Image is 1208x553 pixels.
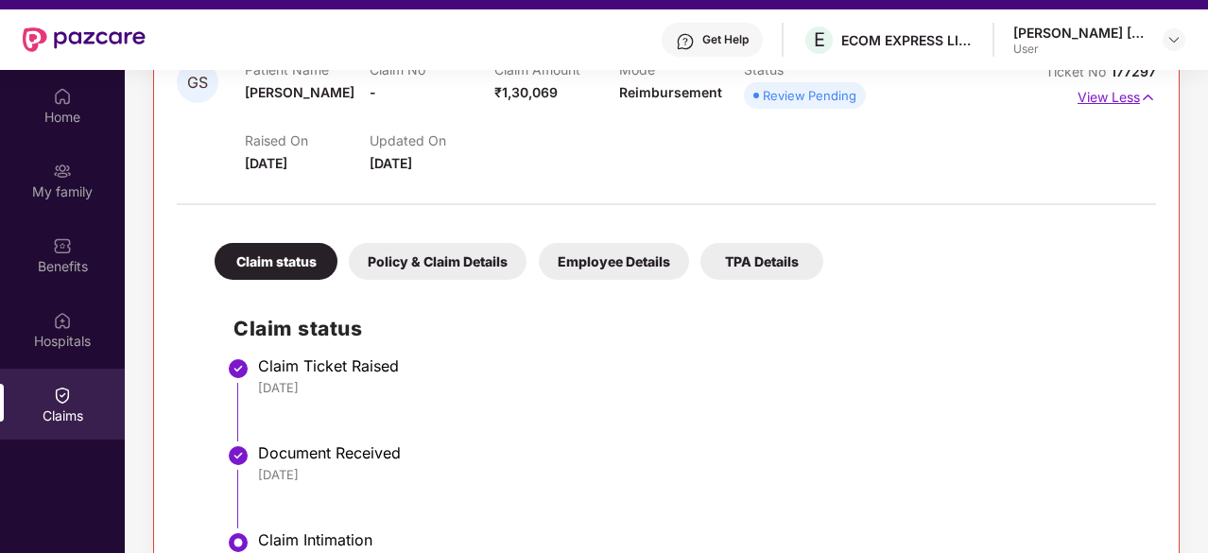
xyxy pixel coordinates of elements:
[349,243,526,280] div: Policy & Claim Details
[258,443,1137,462] div: Document Received
[1166,32,1182,47] img: svg+xml;base64,PHN2ZyBpZD0iRHJvcGRvd24tMzJ4MzIiIHhtbG5zPSJodHRwOi8vd3d3LnczLm9yZy8yMDAwL3N2ZyIgd2...
[1111,63,1156,79] span: 177297
[245,155,287,171] span: [DATE]
[841,31,974,49] div: ECOM EXPRESS LIMITED
[1078,82,1156,108] p: View Less
[1045,63,1111,79] span: Ticket No
[215,243,337,280] div: Claim status
[245,84,354,100] span: [PERSON_NAME]
[258,379,1137,396] div: [DATE]
[370,84,376,100] span: -
[227,444,250,467] img: svg+xml;base64,PHN2ZyBpZD0iU3RlcC1Eb25lLTMyeDMyIiB4bWxucz0iaHR0cDovL3d3dy53My5vcmcvMjAwMC9zdmciIH...
[814,28,825,51] span: E
[763,86,856,105] div: Review Pending
[258,530,1137,549] div: Claim Intimation
[494,84,558,100] span: ₹1,30,069
[1013,24,1146,42] div: [PERSON_NAME] [PERSON_NAME]
[53,87,72,106] img: svg+xml;base64,PHN2ZyBpZD0iSG9tZSIgeG1sbnM9Imh0dHA6Ly93d3cudzMub3JnLzIwMDAvc3ZnIiB3aWR0aD0iMjAiIG...
[233,313,1137,344] h2: Claim status
[227,357,250,380] img: svg+xml;base64,PHN2ZyBpZD0iU3RlcC1Eb25lLTMyeDMyIiB4bWxucz0iaHR0cDovL3d3dy53My5vcmcvMjAwMC9zdmciIH...
[539,243,689,280] div: Employee Details
[187,75,208,91] span: GS
[370,132,494,148] p: Updated On
[258,466,1137,483] div: [DATE]
[370,155,412,171] span: [DATE]
[245,132,370,148] p: Raised On
[23,27,146,52] img: New Pazcare Logo
[53,162,72,181] img: svg+xml;base64,PHN2ZyB3aWR0aD0iMjAiIGhlaWdodD0iMjAiIHZpZXdCb3g9IjAgMCAyMCAyMCIgZmlsbD0ibm9uZSIgeG...
[702,32,749,47] div: Get Help
[619,84,722,100] span: Reimbursement
[53,311,72,330] img: svg+xml;base64,PHN2ZyBpZD0iSG9zcGl0YWxzIiB4bWxucz0iaHR0cDovL3d3dy53My5vcmcvMjAwMC9zdmciIHdpZHRoPS...
[53,386,72,405] img: svg+xml;base64,PHN2ZyBpZD0iQ2xhaW0iIHhtbG5zPSJodHRwOi8vd3d3LnczLm9yZy8yMDAwL3N2ZyIgd2lkdGg9IjIwIi...
[1013,42,1146,57] div: User
[258,356,1137,375] div: Claim Ticket Raised
[700,243,823,280] div: TPA Details
[676,32,695,51] img: svg+xml;base64,PHN2ZyBpZD0iSGVscC0zMngzMiIgeG1sbnM9Imh0dHA6Ly93d3cudzMub3JnLzIwMDAvc3ZnIiB3aWR0aD...
[53,236,72,255] img: svg+xml;base64,PHN2ZyBpZD0iQmVuZWZpdHMiIHhtbG5zPSJodHRwOi8vd3d3LnczLm9yZy8yMDAwL3N2ZyIgd2lkdGg9Ij...
[1140,87,1156,108] img: svg+xml;base64,PHN2ZyB4bWxucz0iaHR0cDovL3d3dy53My5vcmcvMjAwMC9zdmciIHdpZHRoPSIxNyIgaGVpZ2h0PSIxNy...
